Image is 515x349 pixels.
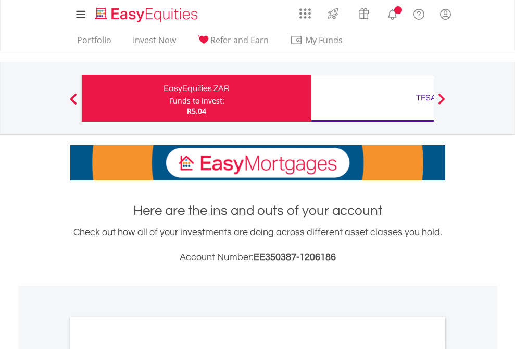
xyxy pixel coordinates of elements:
span: EE350387-1206186 [254,252,336,262]
h3: Account Number: [70,250,445,265]
a: Home page [91,3,202,23]
img: EasyMortage Promotion Banner [70,145,445,180]
h1: Here are the ins and outs of your account [70,201,445,220]
a: Refer and Earn [193,35,273,51]
div: Check out how all of your investments are doing across different asset classes you hold. [70,225,445,265]
span: Refer and Earn [210,34,269,46]
button: Previous [63,98,84,109]
a: Portfolio [73,35,116,51]
div: Funds to invest: [169,96,224,106]
img: grid-menu-icon.svg [299,8,311,19]
a: Vouchers [348,3,379,22]
img: thrive-v2.svg [324,5,342,22]
a: AppsGrid [293,3,318,19]
img: vouchers-v2.svg [355,5,372,22]
a: Invest Now [129,35,180,51]
span: R5.04 [187,106,206,116]
button: Next [431,98,452,109]
a: FAQ's and Support [406,3,432,23]
span: My Funds [290,33,358,47]
img: EasyEquities_Logo.png [93,6,202,23]
div: EasyEquities ZAR [88,81,305,96]
a: Notifications [379,3,406,23]
a: My Profile [432,3,459,25]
